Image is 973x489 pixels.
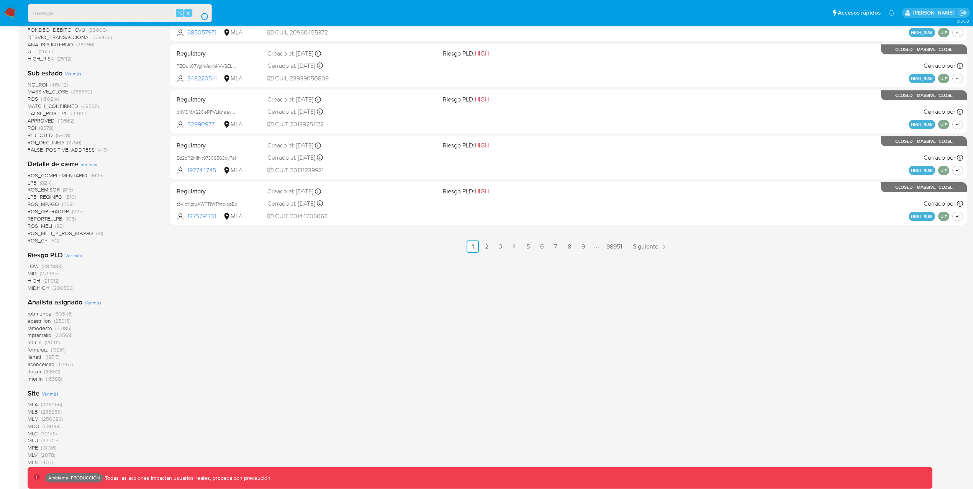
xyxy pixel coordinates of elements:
span: 3.155.0 [957,18,969,24]
button: search-icon [193,8,209,18]
span: Accesos rápidos [838,9,881,17]
input: Buscar usuario o caso... [28,8,211,18]
span: ⌥ [177,9,183,16]
p: Todas las acciones impactan usuarios reales, proceda con precaución. [103,474,272,482]
a: Notificaciones [888,10,895,16]
a: Salir [959,9,967,17]
p: Ambiente: PRODUCCIÓN [48,476,100,479]
p: leidy.martinez@mercadolibre.com.co [913,9,957,16]
span: s [187,9,189,16]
